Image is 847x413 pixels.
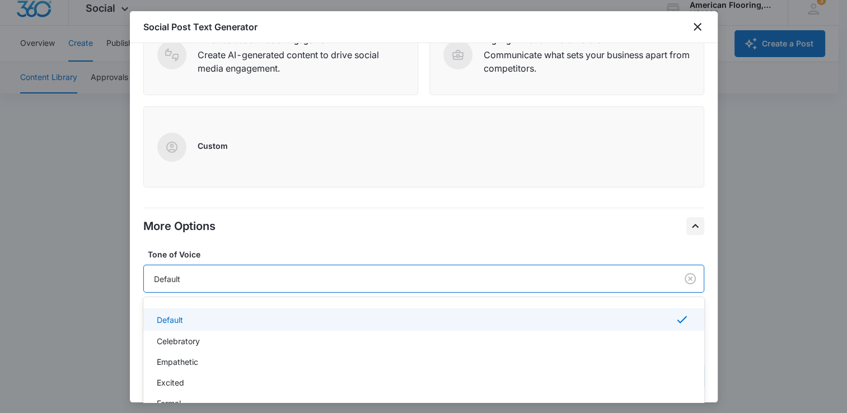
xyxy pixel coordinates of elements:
[691,20,704,34] button: close
[198,48,404,75] p: Create AI-generated content to drive social media engagement.
[484,48,690,75] p: Communicate what sets your business apart from competitors.
[157,314,183,326] p: Default
[154,273,662,285] div: Default
[686,217,704,235] button: More Options
[148,248,709,260] label: Tone of Voice
[157,335,200,347] p: Celebratory
[143,20,258,34] h1: Social Post Text Generator
[681,270,699,288] button: Clear
[157,397,181,409] p: Formal
[198,140,228,152] p: Custom
[143,218,216,234] p: More Options
[157,377,184,388] p: Excited
[157,356,198,368] p: Empathetic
